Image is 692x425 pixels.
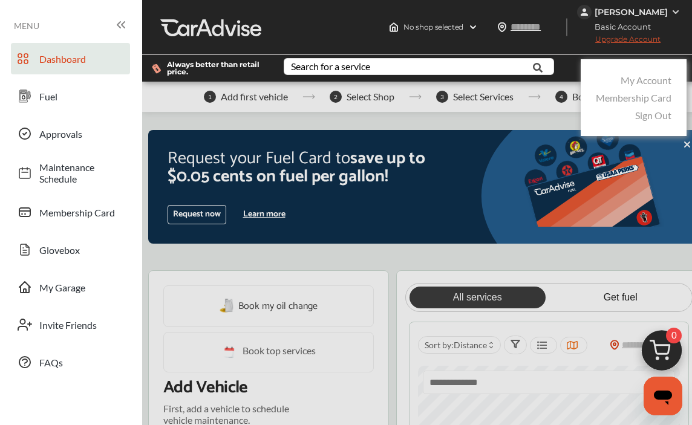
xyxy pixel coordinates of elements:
[11,346,130,378] a: FAQs
[39,161,124,184] span: Maintenance Schedule
[291,62,370,71] div: Search for a service
[39,244,124,256] span: Glovebox
[39,128,124,140] span: Approvals
[39,53,124,65] span: Dashboard
[11,43,130,74] a: Dashboard
[39,282,124,293] span: My Garage
[39,91,124,102] span: Fuel
[11,271,130,303] a: My Garage
[39,357,124,368] span: FAQs
[11,118,130,149] a: Approvals
[152,63,161,74] img: dollor_label_vector.a70140d1.svg
[11,234,130,265] a: Glovebox
[621,74,671,86] a: My Account
[11,80,130,112] a: Fuel
[666,328,682,343] span: 0
[596,92,671,103] a: Membership Card
[633,325,691,383] img: cart_icon.3d0951e8.svg
[635,109,671,121] a: Sign Out
[11,309,130,340] a: Invite Friends
[39,207,124,218] span: Membership Card
[644,377,682,415] iframe: Button to launch messaging window
[167,61,264,76] span: Always better than retail price.
[11,196,130,228] a: Membership Card
[11,155,130,190] a: Maintenance Schedule
[14,21,39,31] span: MENU
[39,319,124,331] span: Invite Friends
